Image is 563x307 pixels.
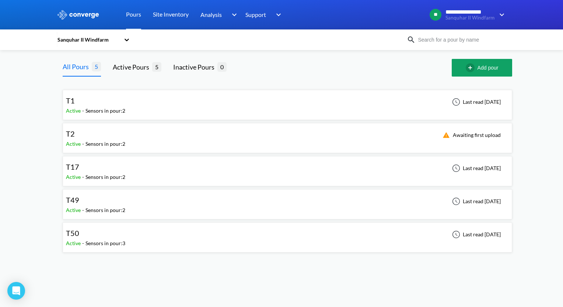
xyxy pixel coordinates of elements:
button: Add pour [452,59,512,77]
input: Search for a pour by name [416,36,505,44]
a: T2Active-Sensors in pour:2Awaiting first upload [63,131,512,138]
div: Last read [DATE] [448,230,503,239]
a: T49Active-Sensors in pour:2Last read [DATE] [63,198,512,204]
span: Active [66,240,82,246]
span: - [82,240,85,246]
a: T50Active-Sensors in pour:3Last read [DATE] [63,231,512,237]
img: add-circle-outline.svg [466,63,478,72]
span: - [82,107,85,114]
div: Sensors in pour: 2 [85,140,125,148]
img: downArrow.svg [494,10,506,19]
span: Support [245,10,266,19]
img: downArrow.svg [271,10,283,19]
span: Active [66,107,82,114]
span: T17 [66,162,79,171]
span: T49 [66,195,79,204]
span: 5 [152,62,161,71]
div: Sensors in pour: 2 [85,206,125,214]
div: Open Intercom Messenger [7,282,25,300]
div: Inactive Pours [173,62,217,72]
span: - [82,174,85,180]
span: T50 [66,229,79,237]
div: All Pours [63,61,92,72]
span: 5 [92,62,101,71]
span: 0 [217,62,227,71]
div: Sensors in pour: 3 [85,239,125,247]
div: Awaiting first upload [438,131,503,140]
span: - [82,207,85,213]
span: - [82,141,85,147]
img: downArrow.svg [227,10,239,19]
img: logo_ewhite.svg [57,10,99,20]
div: Last read [DATE] [448,164,503,173]
div: Last read [DATE] [448,98,503,106]
div: Sensors in pour: 2 [85,107,125,115]
span: Active [66,174,82,180]
span: Active [66,141,82,147]
span: T2 [66,129,75,138]
span: Analysis [200,10,222,19]
span: Sanquhar II Windfarm [445,15,494,21]
a: T17Active-Sensors in pour:2Last read [DATE] [63,165,512,171]
span: Active [66,207,82,213]
div: Sanquhar II Windfarm [57,36,120,44]
div: Last read [DATE] [448,197,503,206]
div: Active Pours [113,62,152,72]
a: T1Active-Sensors in pour:2Last read [DATE] [63,98,512,105]
img: icon-search.svg [407,35,416,44]
div: Sensors in pour: 2 [85,173,125,181]
span: T1 [66,96,75,105]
